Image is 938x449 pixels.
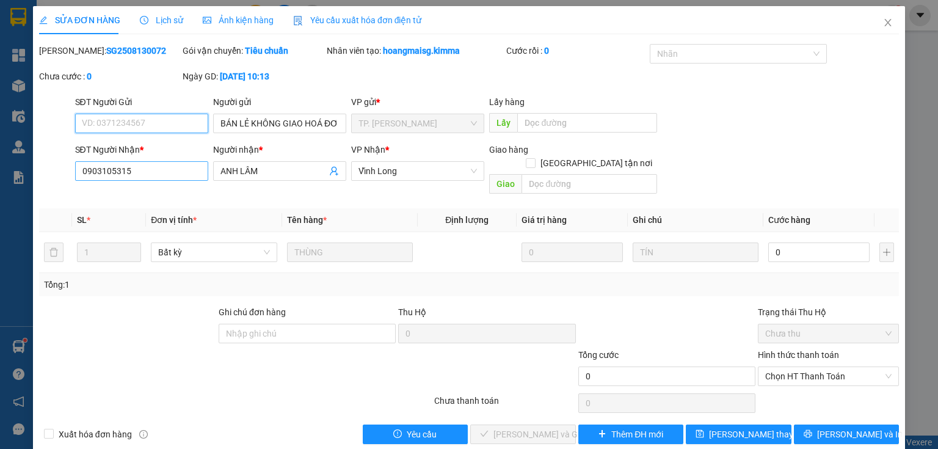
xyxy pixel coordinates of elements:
div: Nhân viên tạo: [327,44,504,57]
span: save [696,429,704,439]
span: Yêu cầu [407,428,437,441]
span: Chọn HT Thanh Toán [765,367,892,385]
div: Ngày GD: [183,70,324,83]
span: Chưa thu [765,324,892,343]
span: Giao [489,174,522,194]
b: Tiêu chuẩn [245,46,288,56]
button: printer[PERSON_NAME] và In [794,425,900,444]
span: Tên hàng [287,215,327,225]
span: Xuất hóa đơn hàng [54,428,137,441]
div: PHƯƠNG [79,40,177,54]
div: BÁN LẺ KHÔNG GIAO HOÁ ĐƠN [10,40,71,98]
input: Ghi chú đơn hàng [219,324,396,343]
span: Cước hàng [768,215,810,225]
span: [PERSON_NAME] và In [817,428,903,441]
b: hoangmaisg.kimma [383,46,460,56]
button: check[PERSON_NAME] và Giao hàng [470,425,576,444]
div: SĐT Người Gửi [75,95,208,109]
span: [PERSON_NAME] thay đổi [709,428,807,441]
span: Đơn vị tính [151,215,197,225]
span: Định lượng [445,215,489,225]
span: VP Nhận [351,145,385,155]
div: Người nhận [213,143,346,156]
b: [DATE] 10:13 [220,71,269,81]
span: Thu Hộ [398,307,426,317]
button: exclamation-circleYêu cầu [363,425,468,444]
div: SĐT Người Nhận [75,143,208,156]
div: Cước rồi : [506,44,647,57]
span: Ảnh kiện hàng [203,15,274,25]
img: icon [293,16,303,26]
span: exclamation-circle [393,429,402,439]
span: Lấy [489,113,517,133]
span: [GEOGRAPHIC_DATA] tận nơi [536,156,657,170]
span: Lịch sử [140,15,183,25]
span: Tổng cước [578,350,619,360]
span: Thêm ĐH mới [611,428,663,441]
input: 0 [522,243,623,262]
span: SỬA ĐƠN HÀNG [39,15,120,25]
div: Chưa thanh toán [433,394,576,415]
span: Lấy hàng [489,97,525,107]
span: user-add [329,166,339,176]
button: save[PERSON_NAME] thay đổi [686,425,791,444]
div: Vĩnh Long [10,10,71,40]
b: 0 [87,71,92,81]
input: VD: Bàn, Ghế [287,243,413,262]
span: plus [598,429,606,439]
span: SL [77,215,87,225]
input: Dọc đường [522,174,657,194]
span: Vĩnh Long [358,162,477,180]
b: 0 [544,46,549,56]
span: Giao hàng [489,145,528,155]
span: Bất kỳ [158,243,269,261]
span: Yêu cầu xuất hóa đơn điện tử [293,15,422,25]
b: SG2508130072 [106,46,166,56]
div: 0933092751 [79,54,177,71]
label: Ghi chú đơn hàng [219,307,286,317]
div: Trạng thái Thu Hộ [758,305,899,319]
input: Ghi Chú [633,243,758,262]
div: VP gửi [351,95,484,109]
span: clock-circle [140,16,148,24]
button: plusThêm ĐH mới [578,425,684,444]
div: Gói vận chuyển: [183,44,324,57]
span: Gửi: [10,12,29,24]
span: printer [804,429,812,439]
div: TP. [PERSON_NAME] [79,10,177,40]
span: close [883,18,893,27]
button: plus [879,243,894,262]
span: Giá trị hàng [522,215,567,225]
input: Dọc đường [517,113,657,133]
span: edit [39,16,48,24]
button: Close [871,6,905,40]
div: Chưa cước : [39,70,180,83]
th: Ghi chú [628,208,763,232]
div: [PERSON_NAME]: [39,44,180,57]
span: info-circle [139,430,148,439]
span: picture [203,16,211,24]
span: Nhận: [79,12,109,24]
label: Hình thức thanh toán [758,350,839,360]
span: TP. Hồ Chí Minh [358,114,477,133]
div: Người gửi [213,95,346,109]
button: delete [44,243,64,262]
div: Tổng: 1 [44,278,363,291]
